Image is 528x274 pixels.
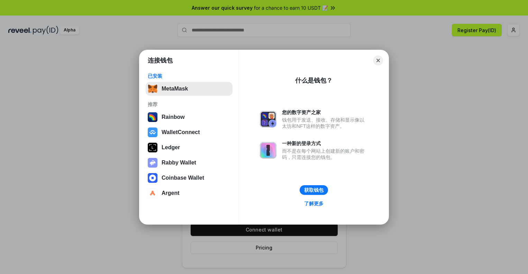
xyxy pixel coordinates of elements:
div: 获取钱包 [304,187,324,193]
div: 已安装 [148,73,230,79]
img: svg+xml,%3Csvg%20width%3D%22120%22%20height%3D%22120%22%20viewBox%3D%220%200%20120%20120%22%20fil... [148,112,157,122]
button: Coinbase Wallet [146,171,233,185]
div: 了解更多 [304,200,324,207]
h1: 连接钱包 [148,56,173,65]
img: svg+xml,%3Csvg%20width%3D%2228%22%20height%3D%2228%22%20viewBox%3D%220%200%2028%2028%22%20fill%3D... [148,188,157,198]
div: Argent [162,190,180,196]
img: svg+xml,%3Csvg%20width%3D%2228%22%20height%3D%2228%22%20viewBox%3D%220%200%2028%2028%22%20fill%3D... [148,127,157,137]
div: 一种新的登录方式 [282,140,368,147]
div: 您的数字资产之家 [282,109,368,115]
div: WalletConnect [162,129,200,135]
div: Ledger [162,144,180,151]
button: Argent [146,186,233,200]
button: WalletConnect [146,125,233,139]
div: 而不是在每个网站上创建新的账户和密码，只需连接您的钱包。 [282,148,368,160]
button: 获取钱包 [300,185,328,195]
button: Rainbow [146,110,233,124]
button: Ledger [146,141,233,154]
div: 什么是钱包？ [295,76,333,85]
img: svg+xml,%3Csvg%20xmlns%3D%22http%3A%2F%2Fwww.w3.org%2F2000%2Fsvg%22%20fill%3D%22none%22%20viewBox... [260,111,276,127]
img: svg+xml,%3Csvg%20xmlns%3D%22http%3A%2F%2Fwww.w3.org%2F2000%2Fsvg%22%20fill%3D%22none%22%20viewBox... [148,158,157,168]
div: 钱包用于发送、接收、存储和显示像以太坊和NFT这样的数字资产。 [282,117,368,129]
div: Rainbow [162,114,185,120]
div: Coinbase Wallet [162,175,204,181]
img: svg+xml,%3Csvg%20xmlns%3D%22http%3A%2F%2Fwww.w3.org%2F2000%2Fsvg%22%20fill%3D%22none%22%20viewBox... [260,142,276,159]
div: Rabby Wallet [162,160,196,166]
a: 了解更多 [300,199,328,208]
img: svg+xml,%3Csvg%20width%3D%2228%22%20height%3D%2228%22%20viewBox%3D%220%200%2028%2028%22%20fill%3D... [148,173,157,183]
div: 推荐 [148,101,230,107]
button: MetaMask [146,82,233,96]
button: Rabby Wallet [146,156,233,170]
div: MetaMask [162,86,188,92]
img: svg+xml,%3Csvg%20xmlns%3D%22http%3A%2F%2Fwww.w3.org%2F2000%2Fsvg%22%20width%3D%2228%22%20height%3... [148,143,157,152]
button: Close [373,56,383,65]
img: svg+xml,%3Csvg%20fill%3D%22none%22%20height%3D%2233%22%20viewBox%3D%220%200%2035%2033%22%20width%... [148,84,157,94]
